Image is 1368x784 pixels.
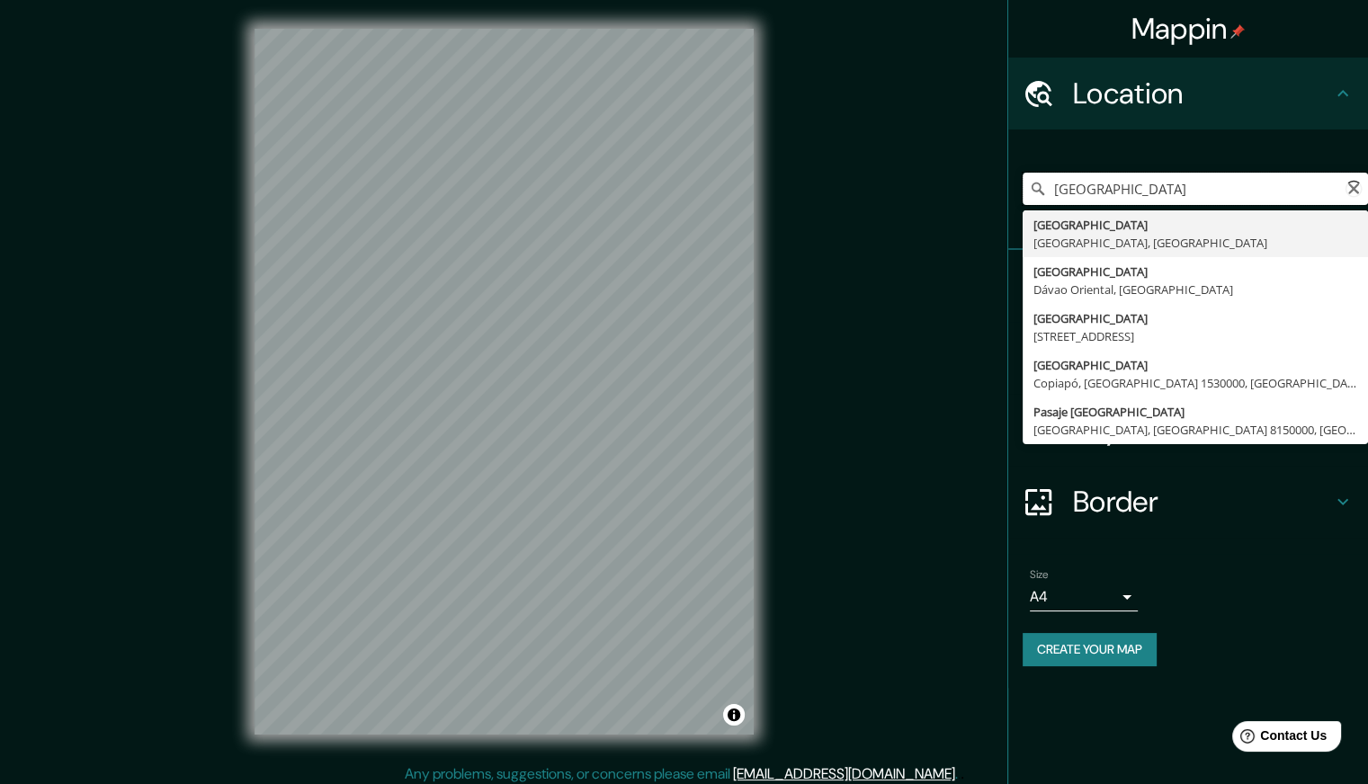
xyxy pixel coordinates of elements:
[1073,412,1332,448] h4: Layout
[1030,567,1049,583] label: Size
[723,704,745,726] button: Toggle attribution
[1023,633,1157,666] button: Create your map
[1008,394,1368,466] div: Layout
[255,29,754,735] canvas: Map
[1033,421,1357,439] div: [GEOGRAPHIC_DATA], [GEOGRAPHIC_DATA] 8150000, [GEOGRAPHIC_DATA]
[1008,58,1368,129] div: Location
[1073,76,1332,111] h4: Location
[733,764,955,783] a: [EMAIL_ADDRESS][DOMAIN_NAME]
[1033,309,1357,327] div: [GEOGRAPHIC_DATA]
[1008,250,1368,322] div: Pins
[1033,356,1357,374] div: [GEOGRAPHIC_DATA]
[1033,327,1357,345] div: [STREET_ADDRESS]
[1033,234,1357,252] div: [GEOGRAPHIC_DATA], [GEOGRAPHIC_DATA]
[1033,374,1357,392] div: Copiapó, [GEOGRAPHIC_DATA] 1530000, [GEOGRAPHIC_DATA]
[1033,263,1357,281] div: [GEOGRAPHIC_DATA]
[1023,173,1368,205] input: Pick your city or area
[1033,281,1357,298] div: Dávao Oriental, [GEOGRAPHIC_DATA]
[1008,466,1368,538] div: Border
[1073,484,1332,520] h4: Border
[1131,11,1246,47] h4: Mappin
[1033,403,1357,421] div: Pasaje [GEOGRAPHIC_DATA]
[1030,583,1138,611] div: A4
[1033,216,1357,234] div: [GEOGRAPHIC_DATA]
[1230,24,1245,39] img: pin-icon.png
[1008,322,1368,394] div: Style
[1208,714,1348,764] iframe: Help widget launcher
